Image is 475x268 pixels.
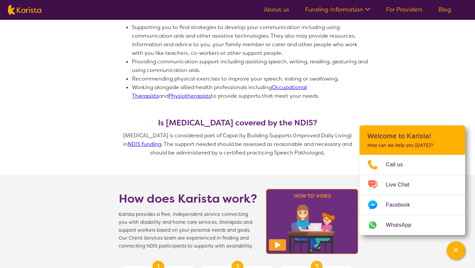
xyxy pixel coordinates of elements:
[132,75,369,83] li: Recommending physical exercises to improve your speech, eating or swallowing.
[305,6,370,14] a: Funding Information
[132,23,369,57] li: Supporting you to find strategies to develop your communication including using communication aid...
[128,141,161,148] a: NDIS funding
[132,57,369,75] li: Providing communication support including assisting speech, writing, reading, gesturing and using...
[386,6,423,14] a: For Providers
[8,5,41,15] img: Karista logo
[438,6,451,14] a: Blog
[119,211,257,250] span: Karista provides a free, independent service connecting you with disability and home care service...
[360,155,465,235] ul: Choose channel
[119,131,356,157] p: [MEDICAL_DATA] is considered part of Capacity Building Supports (Improved Daily Living) in . The ...
[360,125,465,235] div: Channel Menu
[264,187,360,256] img: Karista video
[386,200,418,210] span: Facebook
[264,6,289,14] a: About us
[367,143,457,148] p: How can we help you [DATE]?
[119,191,257,207] h1: How does Karista work?
[386,160,411,170] span: Call us
[447,241,465,260] button: Channel Menu
[119,118,356,127] h3: Is [MEDICAL_DATA] covered by the NDIS?
[386,180,417,190] span: Live Chat
[367,132,457,140] h2: Welcome to Karista!
[169,92,211,99] a: Physiotherapists
[360,215,465,235] a: Web link opens in a new tab.
[132,83,369,100] li: Working alongside allied health professionals including and to provide supports that meet your ne...
[386,220,419,230] span: WhatsApp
